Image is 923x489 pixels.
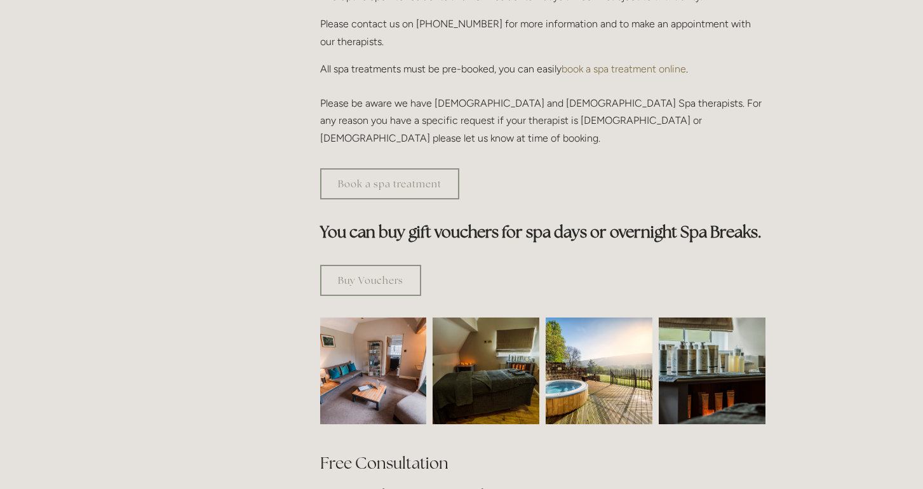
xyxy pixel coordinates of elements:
img: Body creams in the spa room, Losehill House Hotel and Spa [632,318,792,424]
p: Please contact us on [PHONE_NUMBER] for more information and to make an appointment with our ther... [320,15,765,50]
strong: You can buy gift vouchers for spa days or overnight Spa Breaks. [320,222,762,242]
img: Waiting room, spa room, Losehill House Hotel and Spa [293,318,454,424]
a: Book a spa treatment [320,168,459,199]
img: Outdoor jacuzzi with a view of the Peak District, Losehill House Hotel and Spa [546,318,652,424]
a: book a spa treatment online [562,63,686,75]
img: Spa room, Losehill House Hotel and Spa [406,318,566,424]
h2: Free Consultation [320,452,765,474]
p: All spa treatments must be pre-booked, you can easily . Please be aware we have [DEMOGRAPHIC_DATA... [320,60,765,147]
a: Buy Vouchers [320,265,421,296]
